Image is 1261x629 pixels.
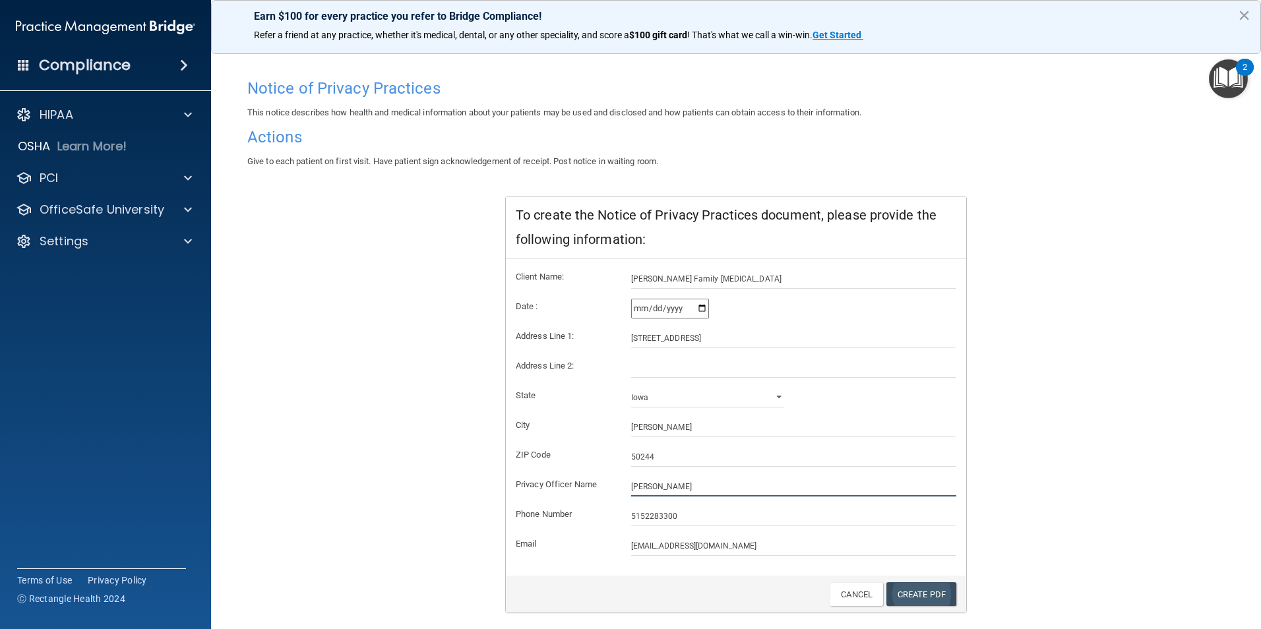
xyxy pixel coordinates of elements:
[17,574,72,587] a: Terms of Use
[506,358,621,374] label: Address Line 2:
[506,269,621,285] label: Client Name:
[254,30,629,40] span: Refer a friend at any practice, whether it's medical, dental, or any other speciality, and score a
[16,170,192,186] a: PCI
[247,107,861,117] span: This notice describes how health and medical information about your patients may be used and disc...
[40,202,164,218] p: OfficeSafe University
[506,477,621,493] label: Privacy Officer Name
[1209,59,1248,98] button: Open Resource Center, 2 new notifications
[1238,5,1250,26] button: Close
[18,138,51,154] p: OSHA
[506,196,966,259] div: To create the Notice of Privacy Practices document, please provide the following information:
[813,30,861,40] strong: Get Started
[16,14,195,40] img: PMB logo
[506,536,621,552] label: Email
[254,10,1218,22] p: Earn $100 for every practice you refer to Bridge Compliance!
[40,233,88,249] p: Settings
[57,138,127,154] p: Learn More!
[247,80,1225,97] h4: Notice of Privacy Practices
[1243,67,1247,84] div: 2
[631,447,957,467] input: _____
[16,233,192,249] a: Settings
[886,582,956,607] a: Create PDF
[40,170,58,186] p: PCI
[39,56,131,75] h4: Compliance
[506,388,621,404] label: State
[506,417,621,433] label: City
[40,107,73,123] p: HIPAA
[506,299,621,314] label: Date :
[629,30,687,40] strong: $100 gift card
[506,447,621,463] label: ZIP Code
[830,582,883,607] a: Cancel
[247,129,1225,146] h4: Actions
[506,506,621,522] label: Phone Number
[88,574,147,587] a: Privacy Policy
[17,592,125,605] span: Ⓒ Rectangle Health 2024
[16,202,192,218] a: OfficeSafe University
[813,30,863,40] a: Get Started
[506,328,621,344] label: Address Line 1:
[247,156,658,166] span: Give to each patient on first visit. Have patient sign acknowledgement of receipt. Post notice in...
[16,107,192,123] a: HIPAA
[687,30,813,40] span: ! That's what we call a win-win.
